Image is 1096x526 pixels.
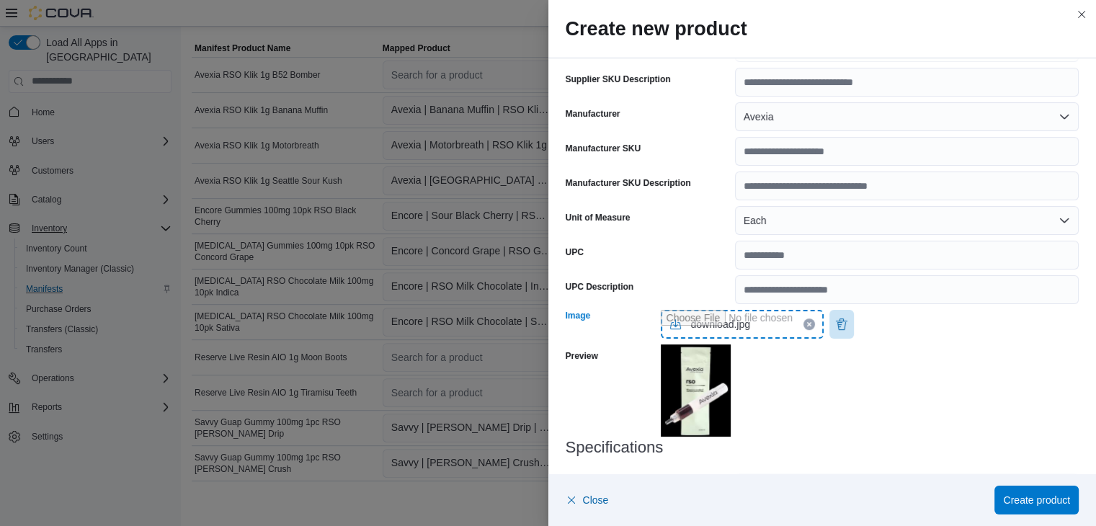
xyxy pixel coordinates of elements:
[583,493,609,507] span: Close
[566,486,609,514] button: Close
[566,473,729,496] label: Retail Marijuana Product Type - [US_STATE]
[735,206,1079,235] button: Each
[566,143,641,154] label: Manufacturer SKU
[735,102,1079,131] button: Avexia
[566,212,631,223] label: Unit of Measure
[566,439,1079,456] h3: Specifications
[661,310,824,339] input: Use aria labels when no actual label is in use
[1073,6,1090,23] button: Close this dialog
[566,350,598,362] label: Preview
[1003,493,1070,507] span: Create product
[803,318,815,330] button: Clear selected files
[566,281,634,293] label: UPC Description
[566,17,1079,40] h2: Create new product
[566,108,620,120] label: Manufacturer
[566,246,584,258] label: UPC
[566,310,591,321] label: Image
[994,486,1079,514] button: Create product
[661,344,731,437] img: 137b2254-415f-4c74-8c1e-80c2744c59c5.jpg
[566,73,671,85] label: Supplier SKU Description
[566,177,691,189] label: Manufacturer SKU Description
